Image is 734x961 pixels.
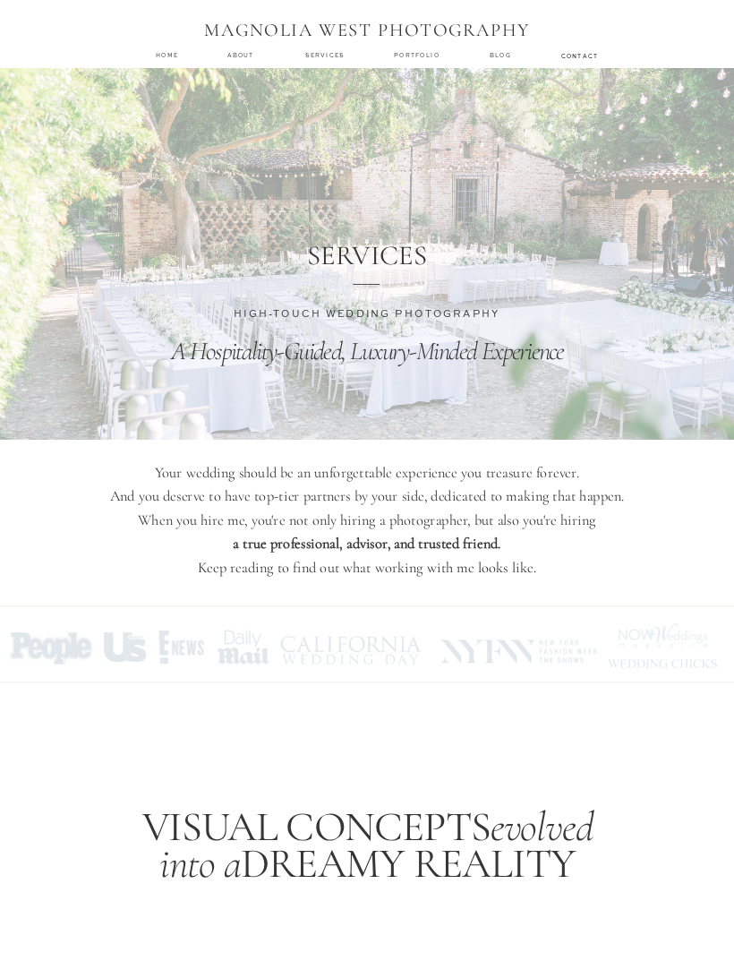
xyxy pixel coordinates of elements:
a: services [305,51,346,59]
a: home [156,51,179,59]
h3: HIGH-TOUCH WEDDING PHOTOGRAPHY [218,307,516,320]
a: Portfolio [394,51,442,60]
h1: MAGNOLIA WEST PHOTOGRAPHY [196,19,539,42]
i: evolved into a [159,802,593,890]
a: contact [561,52,597,59]
a: about [227,51,258,60]
p: Your wedding should be an unforgettable experience you treasure forever. And you deserve to have ... [63,461,670,579]
p: VISUAL CONCEPTS DREAMY REALITY [132,809,602,884]
h1: SERVICES [306,238,427,269]
p: A Hospitality-Guided, Luxury-Minded Experience [117,334,617,369]
a: Blog [490,51,514,60]
b: a true professional, advisor, and trusted friend. [233,535,500,553]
